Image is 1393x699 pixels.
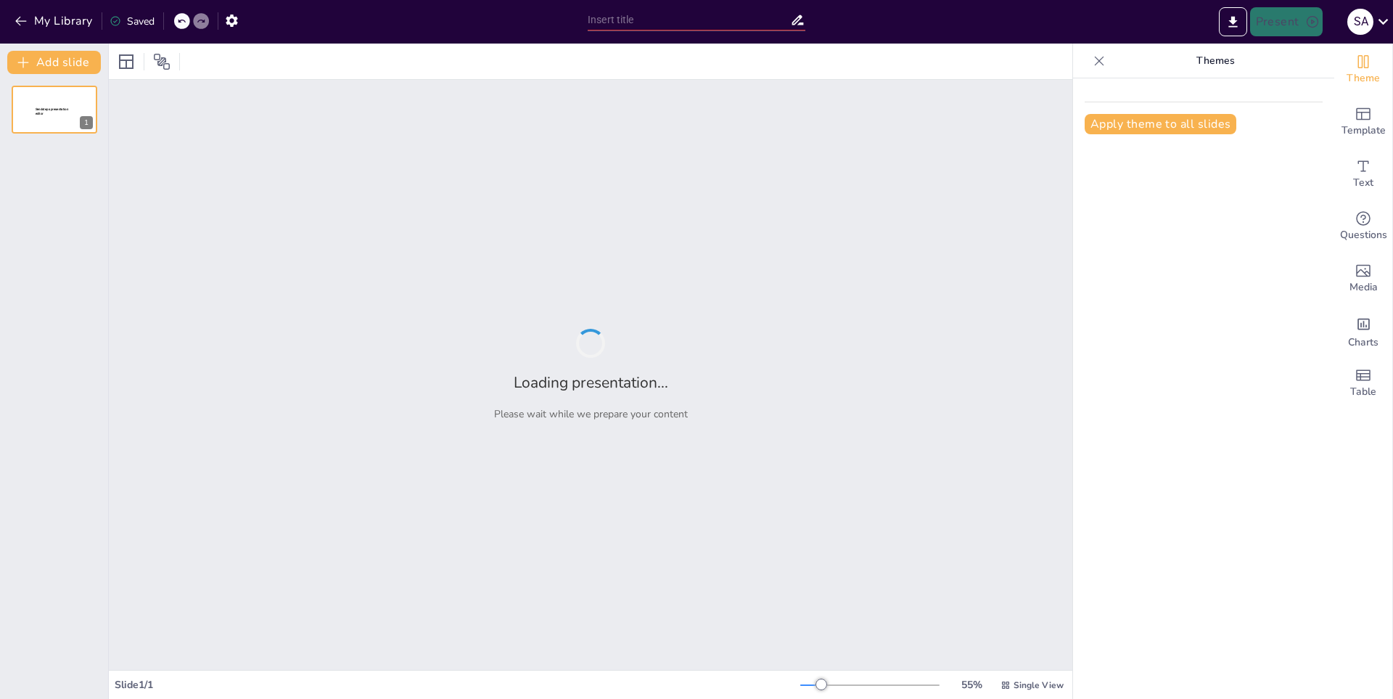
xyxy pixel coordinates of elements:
[1353,175,1373,191] span: Text
[1349,279,1378,295] span: Media
[1350,384,1376,400] span: Table
[1347,70,1380,86] span: Theme
[115,678,800,692] div: Slide 1 / 1
[11,9,99,33] button: My Library
[115,50,138,73] div: Layout
[1334,253,1392,305] div: Add images, graphics, shapes or video
[36,107,68,115] span: Sendsteps presentation editor
[494,407,688,421] p: Please wait while we prepare your content
[1334,96,1392,148] div: Add ready made slides
[1334,357,1392,409] div: Add a table
[153,53,170,70] span: Position
[1347,7,1373,36] button: S A
[7,51,101,74] button: Add slide
[1085,114,1236,134] button: Apply theme to all slides
[1250,7,1323,36] button: Present
[1334,148,1392,200] div: Add text boxes
[1348,335,1378,351] span: Charts
[12,86,97,134] div: 1
[1334,200,1392,253] div: Get real-time input from your audience
[588,9,790,30] input: Insert title
[110,15,155,28] div: Saved
[1340,227,1387,243] span: Questions
[1341,123,1386,139] span: Template
[80,116,93,129] div: 1
[1111,44,1320,78] p: Themes
[1347,9,1373,35] div: S A
[1334,44,1392,96] div: Change the overall theme
[1219,7,1247,36] button: Export to PowerPoint
[1334,305,1392,357] div: Add charts and graphs
[954,678,989,692] div: 55 %
[514,372,668,393] h2: Loading presentation...
[1014,679,1064,691] span: Single View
